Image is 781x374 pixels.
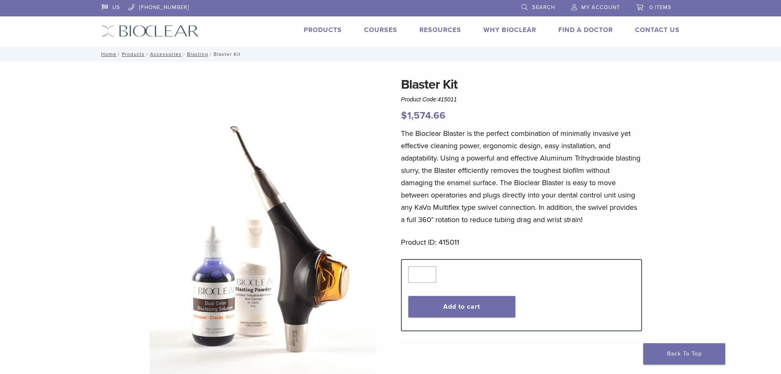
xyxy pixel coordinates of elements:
[532,4,555,11] span: Search
[558,26,613,34] a: Find A Doctor
[401,110,407,122] span: $
[304,26,342,34] a: Products
[483,26,536,34] a: Why Bioclear
[649,4,672,11] span: 0 items
[208,52,214,56] span: /
[581,4,620,11] span: My Account
[643,343,725,365] a: Back To Top
[401,127,642,226] p: The Bioclear Blaster is the perfect combination of minimally invasive yet effective cleaning powe...
[145,52,150,56] span: /
[401,236,642,248] p: Product ID: 415011
[99,51,116,57] a: Home
[401,110,446,122] bdi: 1,574.66
[635,26,680,34] a: Contact Us
[364,26,397,34] a: Courses
[401,75,642,94] h1: Blaster Kit
[438,96,457,103] span: 415011
[150,51,182,57] a: Accessories
[102,25,199,37] img: Bioclear
[96,47,686,62] nav: Blaster Kit
[401,96,457,103] span: Product Code:
[408,296,515,317] button: Add to cart
[187,51,208,57] a: Blasting
[182,52,187,56] span: /
[116,52,122,56] span: /
[122,51,145,57] a: Products
[419,26,461,34] a: Resources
